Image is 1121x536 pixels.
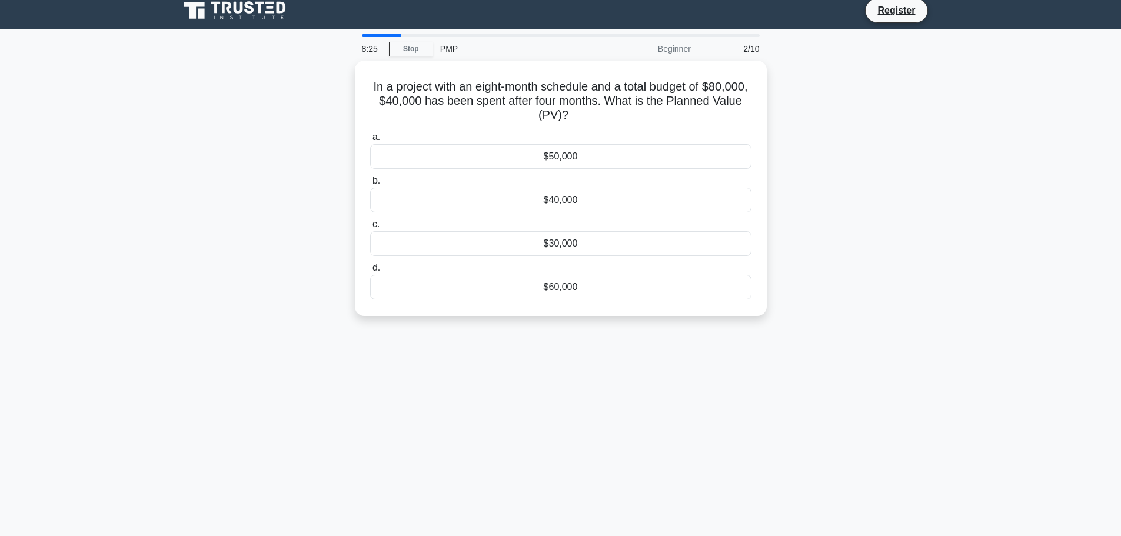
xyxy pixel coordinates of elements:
div: 8:25 [355,37,389,61]
div: $30,000 [370,231,751,256]
a: Register [870,3,922,18]
div: $60,000 [370,275,751,299]
a: Stop [389,42,433,56]
span: c. [372,219,380,229]
span: b. [372,175,380,185]
div: 2/10 [698,37,767,61]
div: $50,000 [370,144,751,169]
div: $40,000 [370,188,751,212]
span: a. [372,132,380,142]
div: PMP [433,37,595,61]
span: d. [372,262,380,272]
div: Beginner [595,37,698,61]
h5: In a project with an eight-month schedule and a total budget of $80,000, $40,000 has been spent a... [369,79,753,123]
